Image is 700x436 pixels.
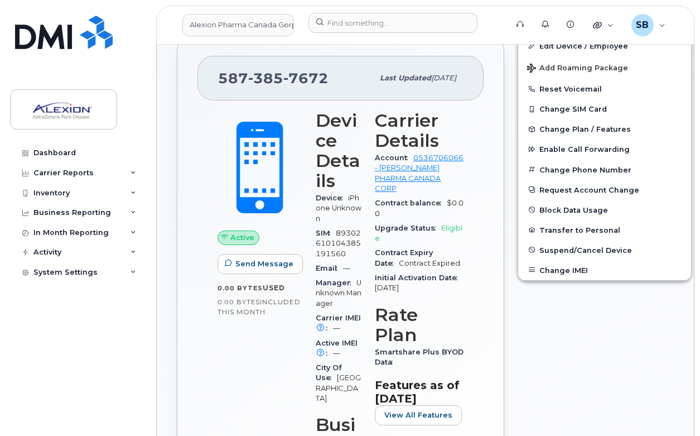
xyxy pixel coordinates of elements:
[316,279,356,287] span: Manager
[316,279,361,308] span: Unknown Manager
[316,229,361,258] span: 89302610104385191560
[375,348,464,366] span: Smartshare Plus BYOD Data
[375,378,464,405] h3: Features as of [DATE]
[431,74,456,82] span: [DATE]
[375,248,433,267] span: Contract Expiry Date
[375,405,462,425] button: View All Features
[518,220,691,240] button: Transfer to Personal
[263,284,285,292] span: used
[518,180,691,200] button: Request Account Change
[518,36,691,56] a: Edit Device / Employee
[248,70,283,87] span: 385
[527,64,628,74] span: Add Roaming Package
[218,70,329,87] span: 587
[316,194,361,223] span: iPhone Unknown
[182,14,294,36] a: Alexion Pharma Canada Corp
[343,264,350,272] span: —
[375,199,447,207] span: Contract balance
[218,298,260,306] span: 0.00 Bytes
[539,246,632,254] span: Suspend/Cancel Device
[375,305,464,345] h3: Rate Plan
[316,339,358,357] span: Active IMEI
[399,259,460,267] span: Contract Expired
[375,199,464,217] span: $0.00
[518,139,691,159] button: Enable Call Forwarding
[218,298,301,316] span: included this month
[539,125,631,133] span: Change Plan / Features
[308,13,477,33] input: Find something...
[316,373,361,403] span: [GEOGRAPHIC_DATA]
[218,284,263,292] span: 0.00 Bytes
[384,410,452,420] span: View All Features
[316,194,348,202] span: Device
[375,284,399,292] span: [DATE]
[585,14,621,36] div: Quicklinks
[539,145,630,154] span: Enable Call Forwarding
[235,258,293,269] span: Send Message
[375,224,441,232] span: Upgrade Status
[333,324,340,332] span: —
[283,70,329,87] span: 7672
[636,18,649,32] span: SB
[624,14,673,36] div: Sugam Bhandari
[316,264,343,272] span: Email
[518,260,691,280] button: Change IMEI
[333,349,340,357] span: —
[518,119,691,139] button: Change Plan / Features
[518,160,691,180] button: Change Phone Number
[380,74,431,82] span: Last updated
[518,240,691,260] button: Suspend/Cancel Device
[316,363,342,382] span: City Of Use
[230,232,254,243] span: Active
[316,314,361,332] span: Carrier IMEI
[518,200,691,220] button: Block Data Usage
[518,79,691,99] button: Reset Voicemail
[375,154,413,162] span: Account
[518,56,691,79] button: Add Roaming Package
[375,274,463,282] span: Initial Activation Date
[375,111,464,151] h3: Carrier Details
[316,111,361,191] h3: Device Details
[218,254,303,274] button: Send Message
[518,99,691,119] button: Change SIM Card
[316,229,336,237] span: SIM
[375,154,464,193] a: 0536706066 - [PERSON_NAME] PHARMA CANADA CORP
